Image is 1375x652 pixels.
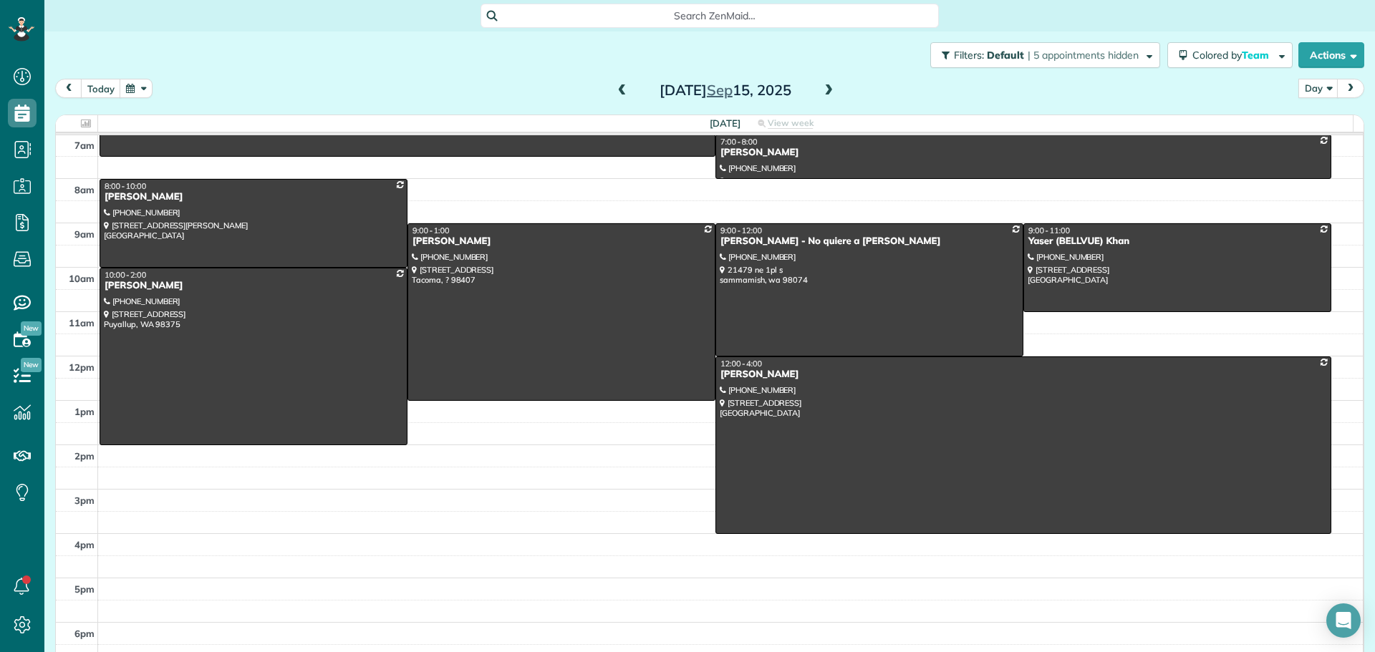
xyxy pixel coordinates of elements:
div: Open Intercom Messenger [1326,603,1361,638]
span: 9am [74,228,95,240]
span: Sep [707,81,733,99]
h2: [DATE] 15, 2025 [636,82,815,98]
span: 8:00 - 10:00 [105,181,146,191]
span: [DATE] [710,117,740,129]
span: 9:00 - 11:00 [1028,225,1070,235]
span: 12:00 - 4:00 [720,359,762,369]
span: 5pm [74,583,95,595]
div: [PERSON_NAME] - No quiere a [PERSON_NAME] [720,235,1019,248]
span: | 5 appointments hidden [1028,49,1139,62]
span: 12pm [69,361,95,373]
span: 1pm [74,406,95,417]
span: 8am [74,184,95,195]
span: 6pm [74,628,95,639]
div: Yaser (BELLVUE) Khan [1028,235,1327,248]
span: 11am [69,317,95,329]
span: 9:00 - 12:00 [720,225,762,235]
span: 10:00 - 2:00 [105,270,146,280]
div: [PERSON_NAME] [104,191,403,203]
button: Filters: Default | 5 appointments hidden [930,42,1160,68]
div: [PERSON_NAME] [720,147,1327,159]
span: 9:00 - 1:00 [412,225,450,235]
a: Filters: Default | 5 appointments hidden [923,42,1160,68]
div: [PERSON_NAME] [412,235,711,248]
span: Team [1242,49,1271,62]
button: Actions [1298,42,1364,68]
button: today [81,79,121,98]
span: Colored by [1192,49,1274,62]
span: View week [768,117,814,129]
span: 10am [69,273,95,284]
div: [PERSON_NAME] [104,280,403,292]
span: 3pm [74,495,95,506]
span: 4pm [74,539,95,550]
span: New [21,358,42,372]
button: next [1337,79,1364,98]
span: 2pm [74,450,95,462]
button: Colored byTeam [1167,42,1293,68]
button: prev [55,79,82,98]
span: New [21,321,42,336]
button: Day [1298,79,1338,98]
span: 7:00 - 8:00 [720,137,758,147]
span: 7am [74,140,95,151]
div: [PERSON_NAME] [720,369,1327,381]
span: Filters: [954,49,984,62]
span: Default [987,49,1025,62]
